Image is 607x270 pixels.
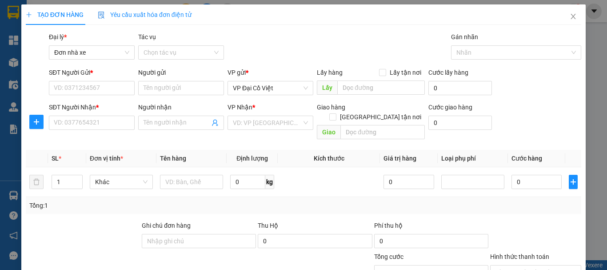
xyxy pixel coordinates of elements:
div: Người nhận [138,102,224,112]
span: Đại lý [49,33,67,40]
div: Phí thu hộ [374,221,488,234]
span: Lấy hàng [317,69,343,76]
span: Thu Hộ [258,222,278,229]
div: SĐT Người Nhận [49,102,135,112]
div: SĐT Người Gửi [49,68,135,77]
label: Cước lấy hàng [428,69,468,76]
input: Dọc đường [337,81,425,95]
label: Hình thức thanh toán [490,253,549,260]
span: Lấy tận nơi [386,68,425,77]
span: plus [26,12,32,18]
input: Ghi chú đơn hàng [142,234,256,248]
span: Giá trị hàng [383,155,416,162]
label: Tác vụ [138,33,156,40]
span: Tên hàng [160,155,186,162]
th: Loại phụ phí [438,150,508,167]
span: Cước hàng [511,155,542,162]
span: Đơn nhà xe [54,46,129,59]
input: 0 [383,175,434,189]
span: Kích thước [314,155,344,162]
button: delete [29,175,44,189]
span: SL [52,155,59,162]
span: close [570,13,577,20]
span: [GEOGRAPHIC_DATA] tận nơi [336,112,425,122]
label: Gán nhãn [451,33,478,40]
span: down [75,183,80,188]
span: Khác [95,175,148,189]
span: user-add [212,119,219,126]
input: VD: Bàn, Ghế [160,175,223,189]
input: Cước giao hàng [428,116,492,130]
span: up [75,177,80,182]
label: Ghi chú đơn hàng [142,222,191,229]
span: Yêu cầu xuất hóa đơn điện tử [98,11,192,18]
span: kg [265,175,274,189]
input: Dọc đường [340,125,425,139]
span: Decrease Value [72,182,82,189]
span: Đơn vị tính [90,155,123,162]
span: Tổng cước [374,253,403,260]
span: Giao [317,125,340,139]
div: Người gửi [138,68,224,77]
input: Cước lấy hàng [428,81,492,95]
div: Tổng: 1 [29,201,235,210]
span: Định lượng [236,155,268,162]
span: plus [569,178,577,185]
span: plus [30,118,43,125]
span: Lấy [317,81,337,95]
img: icon [98,12,105,19]
label: Cước giao hàng [428,104,472,111]
span: TẠO ĐƠN HÀNG [26,11,84,18]
span: Increase Value [72,175,82,182]
div: VP gửi [228,68,313,77]
button: Close [561,4,586,29]
span: VP Nhận [228,104,252,111]
button: plus [29,115,44,129]
span: VP Đại Cồ Việt [233,81,308,95]
span: Giao hàng [317,104,345,111]
button: plus [569,175,578,189]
